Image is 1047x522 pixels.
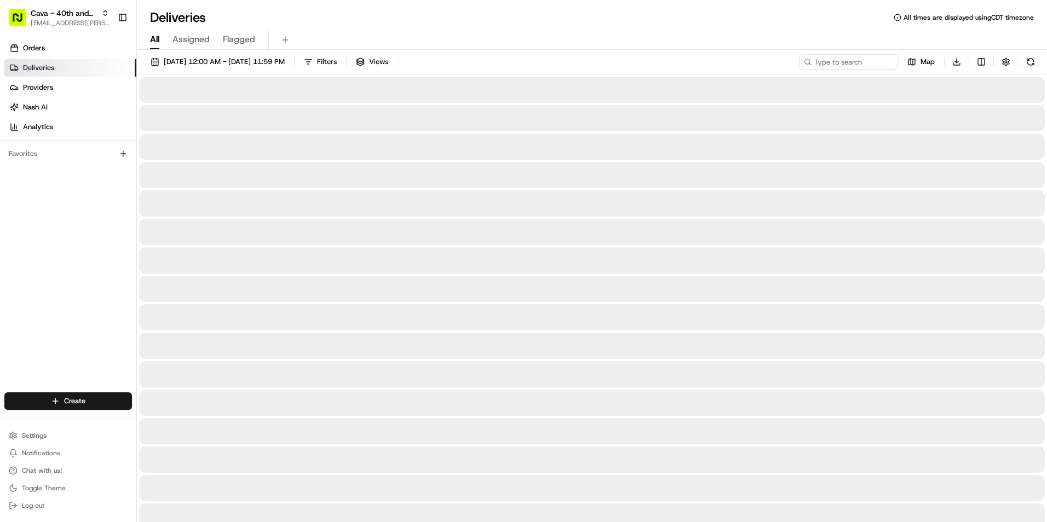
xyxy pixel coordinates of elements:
a: Nash AI [4,98,136,116]
a: Providers [4,79,136,96]
span: Chat with us! [22,466,62,475]
button: [DATE] 12:00 AM - [DATE] 11:59 PM [146,54,290,69]
span: [DATE] 12:00 AM - [DATE] 11:59 PM [164,57,285,67]
span: Map [921,57,935,67]
button: Create [4,392,132,410]
button: Cava - 40th and [PERSON_NAME][EMAIL_ADDRESS][PERSON_NAME][DOMAIN_NAME] [4,4,113,31]
span: All [150,33,159,46]
span: Toggle Theme [22,484,66,492]
span: Nash AI [23,102,48,112]
button: Settings [4,428,132,443]
span: Log out [22,501,44,510]
span: Orders [23,43,45,53]
span: Flagged [223,33,255,46]
a: Analytics [4,118,136,136]
button: Toggle Theme [4,480,132,496]
button: [EMAIL_ADDRESS][PERSON_NAME][DOMAIN_NAME] [31,19,109,27]
button: Cava - 40th and [PERSON_NAME] [31,8,97,19]
a: Deliveries [4,59,136,77]
span: Assigned [172,33,210,46]
span: Providers [23,83,53,92]
a: Orders [4,39,136,57]
button: Refresh [1023,54,1038,69]
span: Filters [317,57,337,67]
span: Create [64,396,85,406]
span: Deliveries [23,63,54,73]
button: Views [351,54,393,69]
button: Map [902,54,940,69]
button: Log out [4,498,132,513]
span: Settings [22,431,47,440]
span: Views [369,57,388,67]
button: Chat with us! [4,463,132,478]
button: Notifications [4,445,132,461]
span: All times are displayed using CDT timezone [904,13,1034,22]
div: Favorites [4,145,132,163]
button: Filters [299,54,342,69]
span: Analytics [23,122,53,132]
span: Notifications [22,449,60,457]
input: Type to search [799,54,898,69]
h1: Deliveries [150,9,206,26]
